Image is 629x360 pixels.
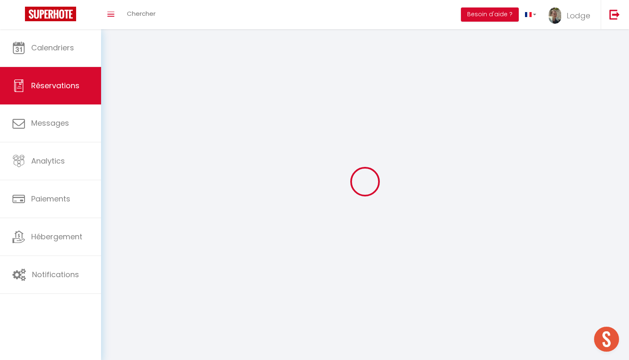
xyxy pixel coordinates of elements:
button: Besoin d'aide ? [461,7,519,22]
span: Hébergement [31,231,82,242]
span: Calendriers [31,42,74,53]
span: Lodge [567,10,590,21]
span: Messages [31,118,69,128]
span: Analytics [31,156,65,166]
span: Réservations [31,80,79,91]
img: ... [549,7,561,24]
span: Notifications [32,269,79,280]
span: Chercher [127,9,156,18]
img: logout [609,9,620,20]
div: Ouvrir le chat [594,327,619,352]
img: Super Booking [25,7,76,21]
span: Paiements [31,194,70,204]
